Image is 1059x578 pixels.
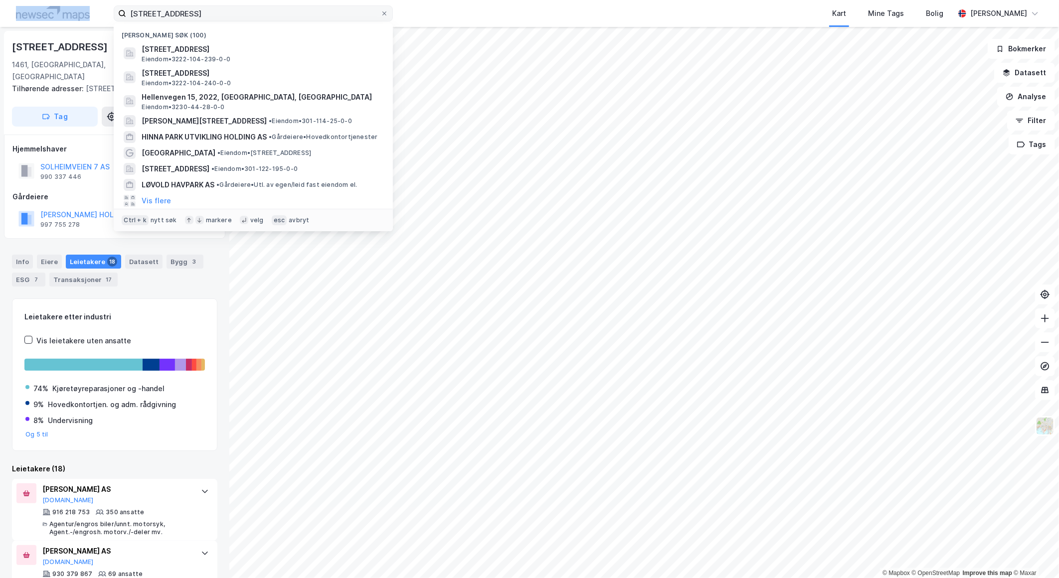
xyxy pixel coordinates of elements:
[868,7,904,19] div: Mine Tags
[988,39,1055,59] button: Bokmerker
[42,483,191,495] div: [PERSON_NAME] AS
[52,570,92,578] div: 930 379 867
[142,131,267,143] span: HINNA PARK UTVIKLING HOLDING AS
[12,83,209,95] div: [STREET_ADDRESS]
[882,570,910,577] a: Mapbox
[142,179,214,191] span: LØVOLD HAVPARK AS
[151,216,177,224] div: nytt søk
[1009,135,1055,154] button: Tags
[114,23,393,41] div: [PERSON_NAME] søk (100)
[1007,111,1055,131] button: Filter
[33,415,44,427] div: 8%
[104,275,114,285] div: 17
[994,63,1055,83] button: Datasett
[36,335,131,347] div: Vis leietakere uten ansatte
[16,6,90,21] img: logo.a4113a55bc3d86da70a041830d287a7e.svg
[142,103,224,111] span: Eiendom • 3230-44-28-0-0
[250,216,264,224] div: velg
[12,84,86,93] span: Tilhørende adresser:
[269,117,272,125] span: •
[832,7,846,19] div: Kart
[25,431,48,438] button: Og 5 til
[42,558,94,566] button: [DOMAIN_NAME]
[217,149,220,156] span: •
[108,570,143,578] div: 69 ansatte
[142,163,209,175] span: [STREET_ADDRESS]
[142,55,230,63] span: Eiendom • 3222-104-239-0-0
[66,255,121,269] div: Leietakere
[33,399,44,411] div: 9%
[42,545,191,557] div: [PERSON_NAME] AS
[12,59,157,83] div: 1461, [GEOGRAPHIC_DATA], [GEOGRAPHIC_DATA]
[142,91,381,103] span: Hellenvegen 15, 2022, [GEOGRAPHIC_DATA], [GEOGRAPHIC_DATA]
[49,273,118,287] div: Transaksjoner
[216,181,357,189] span: Gårdeiere • Utl. av egen/leid fast eiendom el.
[12,191,217,203] div: Gårdeiere
[217,149,311,157] span: Eiendom • [STREET_ADDRESS]
[1009,530,1059,578] div: Kontrollprogram for chat
[167,255,203,269] div: Bygg
[206,216,232,224] div: markere
[216,181,219,188] span: •
[106,508,144,516] div: 350 ansatte
[211,165,214,172] span: •
[912,570,960,577] a: OpenStreetMap
[269,133,272,141] span: •
[107,257,117,267] div: 18
[48,399,176,411] div: Hovedkontortjen. og adm. rådgivning
[52,383,165,395] div: Kjøretøyreparasjoner og -handel
[189,257,199,267] div: 3
[48,415,93,427] div: Undervisning
[1009,530,1059,578] iframe: Chat Widget
[142,67,381,79] span: [STREET_ADDRESS]
[49,520,191,536] div: Agentur/engros biler/unnt. motorsyk, Agent.-/engrosh. motorv./-deler mv.
[12,463,217,475] div: Leietakere (18)
[31,275,41,285] div: 7
[125,255,163,269] div: Datasett
[33,383,48,395] div: 74%
[142,79,231,87] span: Eiendom • 3222-104-240-0-0
[122,215,149,225] div: Ctrl + k
[211,165,298,173] span: Eiendom • 301-122-195-0-0
[142,147,215,159] span: [GEOGRAPHIC_DATA]
[42,496,94,504] button: [DOMAIN_NAME]
[142,195,171,207] button: Vis flere
[37,255,62,269] div: Eiere
[24,311,205,323] div: Leietakere etter industri
[12,273,45,287] div: ESG
[272,215,287,225] div: esc
[40,173,81,181] div: 990 337 446
[12,143,217,155] div: Hjemmelshaver
[142,115,267,127] span: [PERSON_NAME][STREET_ADDRESS]
[52,508,90,516] div: 916 218 753
[963,570,1012,577] a: Improve this map
[1036,417,1055,435] img: Z
[289,216,309,224] div: avbryt
[12,255,33,269] div: Info
[997,87,1055,107] button: Analyse
[12,39,110,55] div: [STREET_ADDRESS]
[142,43,381,55] span: [STREET_ADDRESS]
[126,6,380,21] input: Søk på adresse, matrikkel, gårdeiere, leietakere eller personer
[40,221,80,229] div: 997 755 278
[970,7,1027,19] div: [PERSON_NAME]
[269,133,377,141] span: Gårdeiere • Hovedkontortjenester
[12,107,98,127] button: Tag
[269,117,352,125] span: Eiendom • 301-114-25-0-0
[926,7,943,19] div: Bolig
